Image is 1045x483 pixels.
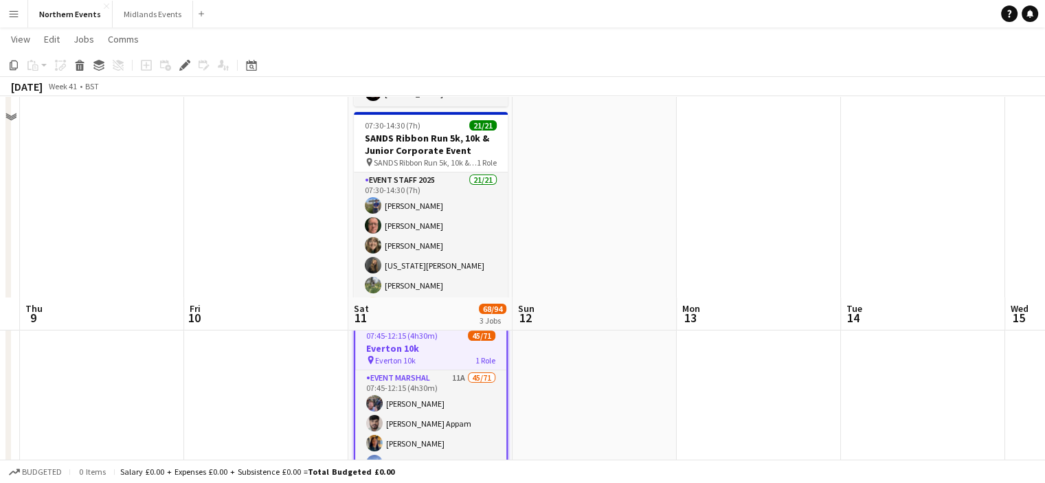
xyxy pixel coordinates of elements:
span: 45/71 [468,330,495,341]
span: Sat [354,302,369,315]
span: 11 [352,310,369,326]
span: Edit [44,33,60,45]
div: Salary £0.00 + Expenses £0.00 + Subsistence £0.00 = [120,467,394,477]
span: 10 [188,310,201,326]
div: BST [85,81,99,91]
span: View [11,33,30,45]
span: Everton 10k [375,355,416,366]
span: Total Budgeted £0.00 [308,467,394,477]
a: Edit [38,30,65,48]
span: Fri [190,302,201,315]
h3: Everton 10k [355,342,506,355]
span: Jobs [74,33,94,45]
span: 14 [844,310,862,326]
span: Sun [518,302,535,315]
span: Comms [108,33,139,45]
span: SANDS Ribbon Run 5k, 10k & Junior Corporate Event [374,157,477,168]
a: View [5,30,36,48]
button: Budgeted [7,464,64,480]
span: 21/21 [469,120,497,131]
span: 9 [23,310,43,326]
h3: SANDS Ribbon Run 5k, 10k & Junior Corporate Event [354,132,508,157]
app-job-card: 07:30-14:30 (7h)21/21SANDS Ribbon Run 5k, 10k & Junior Corporate Event SANDS Ribbon Run 5k, 10k &... [354,112,508,315]
span: Thu [25,302,43,315]
span: 12 [516,310,535,326]
span: 0 items [76,467,109,477]
a: Jobs [68,30,100,48]
span: Wed [1011,302,1029,315]
span: 1 Role [477,157,497,168]
a: Comms [102,30,144,48]
span: 07:30-14:30 (7h) [365,120,420,131]
span: Budgeted [22,467,62,477]
span: Week 41 [45,81,80,91]
div: [DATE] [11,80,43,93]
span: Mon [682,302,700,315]
span: 13 [680,310,700,326]
button: Midlands Events [113,1,193,27]
span: Tue [846,302,862,315]
span: 15 [1009,310,1029,326]
div: 3 Jobs [480,315,506,326]
span: 1 Role [475,355,495,366]
span: 68/94 [479,304,506,314]
button: Northern Events [28,1,113,27]
span: 07:45-12:15 (4h30m) [366,330,438,341]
